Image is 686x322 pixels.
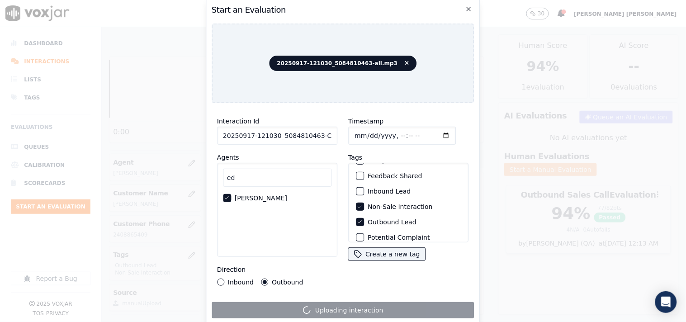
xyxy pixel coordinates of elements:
[272,279,303,285] label: Outbound
[348,248,425,260] button: Create a new tag
[228,279,254,285] label: Inbound
[217,127,337,145] input: reference id, file name, etc
[217,266,246,273] label: Direction
[348,118,383,125] label: Timestamp
[368,204,432,210] label: Non-Sale Interaction
[368,219,416,225] label: Outbound Lead
[212,4,474,16] h2: Start an Evaluation
[217,118,259,125] label: Interaction Id
[368,173,422,179] label: Feedback Shared
[217,154,239,161] label: Agents
[223,169,331,187] input: Search Agents...
[368,234,430,241] label: Potential Complaint
[235,195,287,201] label: [PERSON_NAME]
[368,188,411,194] label: Inbound Lead
[655,291,677,313] div: Open Intercom Messenger
[368,157,400,164] label: Complaint
[270,56,417,71] span: 20250917-121030_5084810463-all.mp3
[348,154,362,161] label: Tags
